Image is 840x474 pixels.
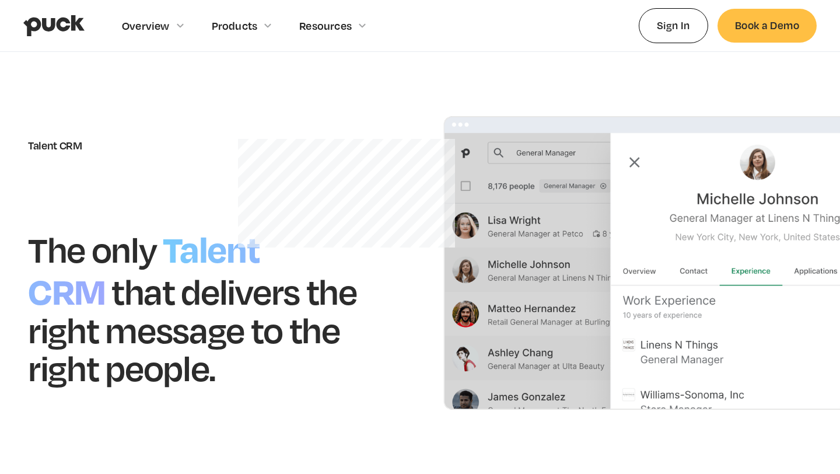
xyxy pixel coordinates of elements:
[212,19,258,32] div: Products
[639,8,708,43] a: Sign In
[28,269,357,390] h1: that delivers the right message to the right people.
[717,9,817,42] a: Book a Demo
[28,227,157,271] h1: The only
[28,222,260,315] h1: Talent CRM
[28,139,397,152] div: Talent CRM
[122,19,170,32] div: Overview
[299,19,352,32] div: Resources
